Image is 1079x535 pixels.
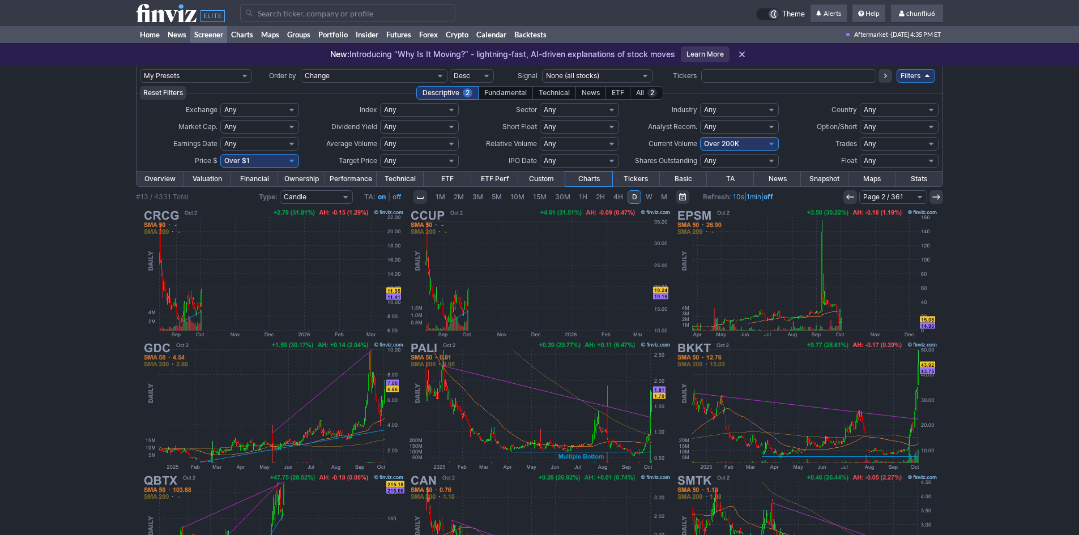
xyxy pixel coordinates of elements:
span: New: [330,49,349,59]
a: Valuation [184,172,231,186]
a: Tickers [612,172,659,186]
a: off [764,192,773,201]
a: Snapshot [801,172,848,186]
a: News [164,26,190,43]
a: 15M [529,190,551,204]
a: Charts [227,26,257,43]
span: 4H [613,192,623,201]
a: Basic [660,172,707,186]
span: 10M [510,192,524,201]
span: 30M [555,192,570,201]
a: Calendar [472,26,510,43]
a: News [754,172,801,186]
a: 2M [450,190,468,204]
a: Home [136,26,164,43]
a: D [628,190,641,204]
a: 10M [506,190,528,204]
span: Shares Outstanding [635,156,697,165]
span: Index [360,105,377,114]
a: Overview [137,172,184,186]
b: Refresh: [703,192,731,201]
span: Current Volume [649,139,697,148]
div: Fundamental [478,86,533,100]
span: Dividend Yield [331,122,377,131]
span: D [632,192,637,201]
a: 1M [432,190,449,204]
a: Stats [895,172,942,186]
span: M [661,192,667,201]
span: Signal [518,71,538,80]
a: Alerts [811,5,847,23]
img: EPSM - Epsium Enterprise Ltd - Stock Price Chart [674,207,939,340]
span: Sector [516,105,537,114]
span: 2 [463,88,472,97]
span: | | [703,191,773,203]
a: Financial [231,172,278,186]
img: GDC - GD Culture Group Limited - Stock Price Chart [140,340,406,472]
span: Trades [835,139,857,148]
span: chunfliu6 [906,9,935,18]
a: Help [852,5,885,23]
a: Forex [415,26,442,43]
a: Insider [352,26,382,43]
span: 2H [596,192,605,201]
span: 5M [492,192,502,201]
span: 2M [454,192,464,201]
span: Earnings Date [173,139,217,148]
a: 5M [488,190,506,204]
span: IPO Date [509,156,537,165]
p: Introducing “Why Is It Moving?” - lightning-fast, AI-driven explanations of stock moves [330,49,675,60]
a: 3M [468,190,487,204]
span: 1H [579,192,587,201]
span: Price $ [195,156,217,165]
img: PALI - Palisade Bio Inc - Stock Price Chart [407,340,672,472]
a: ETF [424,172,471,186]
a: 1min [747,192,761,201]
span: Order by [269,71,296,80]
span: Exchange [186,105,217,114]
span: Tickers [673,71,697,80]
span: Short Float [502,122,537,131]
span: Relative Volume [486,139,537,148]
span: W [646,192,652,201]
a: Performance [325,172,377,186]
span: 3M [472,192,483,201]
a: W [642,190,656,204]
a: Charts [565,172,612,186]
a: 30M [551,190,574,204]
span: Industry [672,105,697,114]
a: Portfolio [314,26,352,43]
a: 1H [575,190,591,204]
button: Reset Filters [140,86,186,100]
a: ETF Perf [471,172,518,186]
img: CCUP - T-REX 2X Long CRCL Daily Target ETF - Stock Price Chart [407,207,672,340]
a: Technical [377,172,424,186]
span: Country [831,105,857,114]
a: chunfliu6 [891,5,943,23]
a: TA [707,172,754,186]
div: All [630,86,663,100]
span: 1M [436,192,445,201]
a: Ownership [278,172,325,186]
button: Interval [413,190,427,204]
span: [DATE] 4:35 PM ET [891,26,941,43]
span: Average Volume [326,139,377,148]
b: TA: [364,192,376,201]
a: Futures [382,26,415,43]
a: on [378,192,386,201]
span: Market Cap. [178,122,217,131]
span: | [388,192,390,201]
span: Aftermarket · [854,26,891,43]
a: Custom [518,172,565,186]
span: Option/Short [817,122,857,131]
img: BKKT - Bakkt Holdings Inc - Stock Price Chart [674,340,939,472]
span: 2 [647,88,657,97]
a: 4H [609,190,627,204]
a: off [393,192,401,201]
span: Analyst Recom. [648,122,697,131]
a: Theme [756,8,805,20]
div: Technical [532,86,576,100]
div: ETF [605,86,630,100]
span: 15M [533,192,547,201]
